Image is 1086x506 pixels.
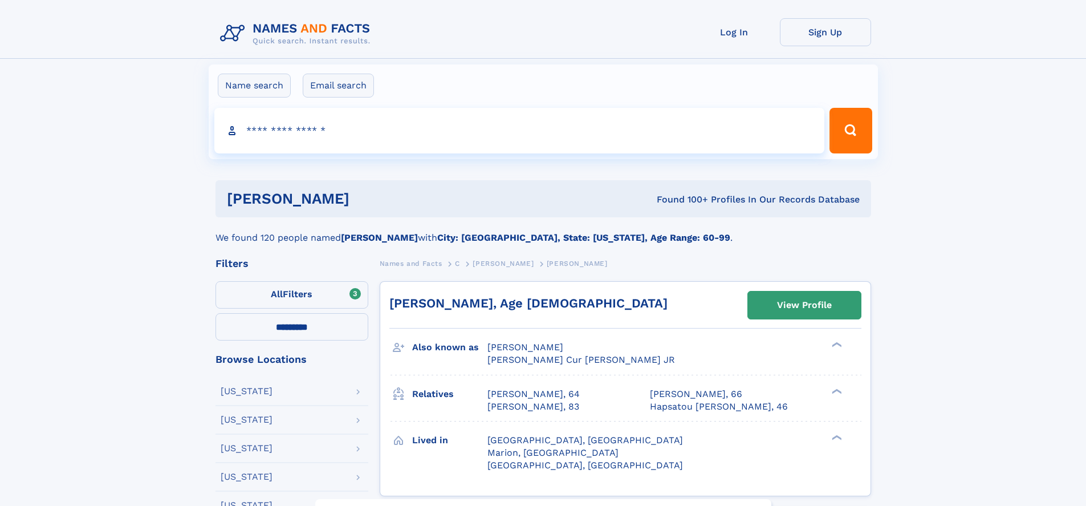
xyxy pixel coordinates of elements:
div: Filters [215,258,368,269]
b: [PERSON_NAME] [341,232,418,243]
label: Name search [218,74,291,98]
span: C [455,260,460,268]
b: City: [GEOGRAPHIC_DATA], State: [US_STATE], Age Range: 60-99 [437,232,730,243]
span: All [271,289,283,299]
span: Marion, [GEOGRAPHIC_DATA] [487,447,619,458]
label: Filters [215,281,368,309]
div: [US_STATE] [221,415,272,424]
a: C [455,256,460,270]
img: Logo Names and Facts [215,18,380,49]
span: [GEOGRAPHIC_DATA], [GEOGRAPHIC_DATA] [487,435,683,446]
label: Email search [303,74,374,98]
a: [PERSON_NAME], 64 [487,388,580,400]
h3: Also known as [412,338,487,357]
div: View Profile [777,292,832,318]
div: ❯ [829,387,843,395]
a: View Profile [748,292,861,319]
h3: Relatives [412,384,487,404]
div: [US_STATE] [221,444,272,453]
div: [US_STATE] [221,472,272,481]
a: [PERSON_NAME], 83 [487,400,579,413]
span: [PERSON_NAME] [487,342,563,353]
div: We found 120 people named with . [215,217,871,245]
span: [PERSON_NAME] [473,260,534,268]
span: [GEOGRAPHIC_DATA], [GEOGRAPHIC_DATA] [487,460,683,471]
div: Browse Locations [215,354,368,365]
a: Hapsatou [PERSON_NAME], 46 [650,400,788,413]
h1: [PERSON_NAME] [227,192,503,206]
div: ❯ [829,434,843,441]
a: Sign Up [780,18,871,46]
h3: Lived in [412,431,487,450]
button: Search Button [829,108,872,153]
a: Names and Facts [380,256,442,270]
div: ❯ [829,341,843,349]
div: Found 100+ Profiles In Our Records Database [503,193,860,206]
a: Log In [689,18,780,46]
div: [US_STATE] [221,387,272,396]
input: search input [214,108,825,153]
a: [PERSON_NAME], Age [DEMOGRAPHIC_DATA] [389,296,668,310]
span: [PERSON_NAME] [547,260,608,268]
a: [PERSON_NAME], 66 [650,388,742,400]
a: [PERSON_NAME] [473,256,534,270]
span: [PERSON_NAME] Cur [PERSON_NAME] JR [487,354,675,365]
